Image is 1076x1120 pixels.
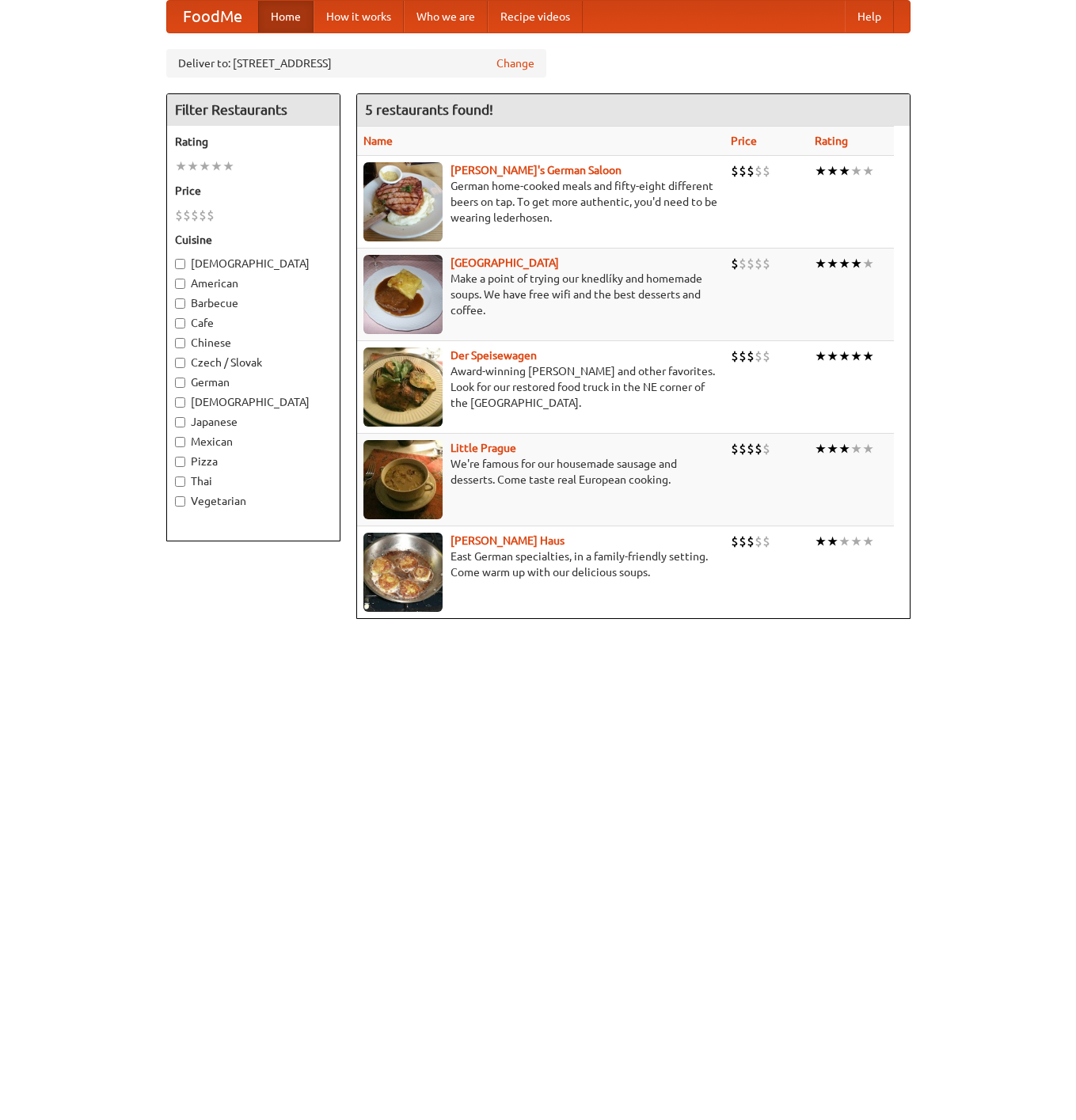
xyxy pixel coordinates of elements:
[827,162,838,180] li: ★
[862,440,874,457] li: ★
[175,414,332,430] label: Japanese
[862,162,874,180] li: ★
[175,318,185,328] input: Cafe
[175,476,185,487] input: Thai
[175,397,185,408] input: [DEMOGRAPHIC_DATA]
[845,1,894,32] a: Help
[731,347,739,365] li: $
[827,440,838,457] li: ★
[731,135,757,147] a: Price
[175,417,185,427] input: Japanese
[363,162,443,241] img: esthers.jpg
[762,347,770,365] li: $
[755,162,762,180] li: $
[175,473,332,489] label: Thai
[175,295,332,311] label: Barbecue
[850,533,862,550] li: ★
[755,533,762,550] li: $
[175,232,332,248] h5: Cuisine
[365,102,493,117] ng-pluralize: 5 restaurants found!
[175,275,332,291] label: American
[850,255,862,272] li: ★
[451,164,622,177] b: [PERSON_NAME]'s German Saloon
[175,493,332,509] label: Vegetarian
[862,533,874,550] li: ★
[363,135,393,147] a: Name
[827,533,838,550] li: ★
[731,162,739,180] li: $
[363,363,718,411] p: Award-winning [PERSON_NAME] and other favorites. Look for our restored food truck in the NE corne...
[175,279,185,289] input: American
[207,207,215,224] li: $
[175,394,332,410] label: [DEMOGRAPHIC_DATA]
[731,533,739,550] li: $
[183,207,191,224] li: $
[175,355,332,370] label: Czech / Slovak
[363,440,443,519] img: littleprague.jpg
[762,255,770,272] li: $
[175,374,332,390] label: German
[258,1,314,32] a: Home
[175,437,185,447] input: Mexican
[862,347,874,365] li: ★
[850,162,862,180] li: ★
[404,1,488,32] a: Who we are
[838,347,850,365] li: ★
[815,255,827,272] li: ★
[762,162,770,180] li: $
[363,456,718,488] p: We're famous for our housemade sausage and desserts. Come taste real European cooking.
[175,434,332,450] label: Mexican
[762,533,770,550] li: $
[211,158,222,175] li: ★
[451,256,559,269] a: [GEOGRAPHIC_DATA]
[862,255,874,272] li: ★
[167,94,340,126] h4: Filter Restaurants
[175,259,185,269] input: [DEMOGRAPHIC_DATA]
[747,255,755,272] li: $
[451,349,537,362] a: Der Speisewagen
[175,256,332,271] label: [DEMOGRAPHIC_DATA]
[451,534,565,547] b: [PERSON_NAME] Haus
[755,440,762,457] li: $
[222,158,234,175] li: ★
[363,255,443,334] img: czechpoint.jpg
[191,207,199,224] li: $
[739,440,747,457] li: $
[827,255,838,272] li: ★
[363,347,443,427] img: speisewagen.jpg
[739,533,747,550] li: $
[747,533,755,550] li: $
[175,134,332,150] h5: Rating
[314,1,404,32] a: How it works
[199,207,207,224] li: $
[747,440,755,457] li: $
[815,533,827,550] li: ★
[363,533,443,612] img: kohlhaus.jpg
[363,549,718,580] p: East German specialties, in a family-friendly setting. Come warm up with our delicious soups.
[739,162,747,180] li: $
[175,457,185,467] input: Pizza
[363,178,718,226] p: German home-cooked meals and fifty-eight different beers on tap. To get more authentic, you'd nee...
[488,1,583,32] a: Recipe videos
[175,378,185,388] input: German
[815,162,827,180] li: ★
[187,158,199,175] li: ★
[175,358,185,368] input: Czech / Slovak
[496,55,534,71] a: Change
[175,183,332,199] h5: Price
[175,315,332,331] label: Cafe
[731,440,739,457] li: $
[175,298,185,309] input: Barbecue
[451,442,516,454] a: Little Prague
[850,440,862,457] li: ★
[166,49,546,78] div: Deliver to: [STREET_ADDRESS]
[175,207,183,224] li: $
[850,347,862,365] li: ★
[815,347,827,365] li: ★
[739,347,747,365] li: $
[175,496,185,507] input: Vegetarian
[199,158,211,175] li: ★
